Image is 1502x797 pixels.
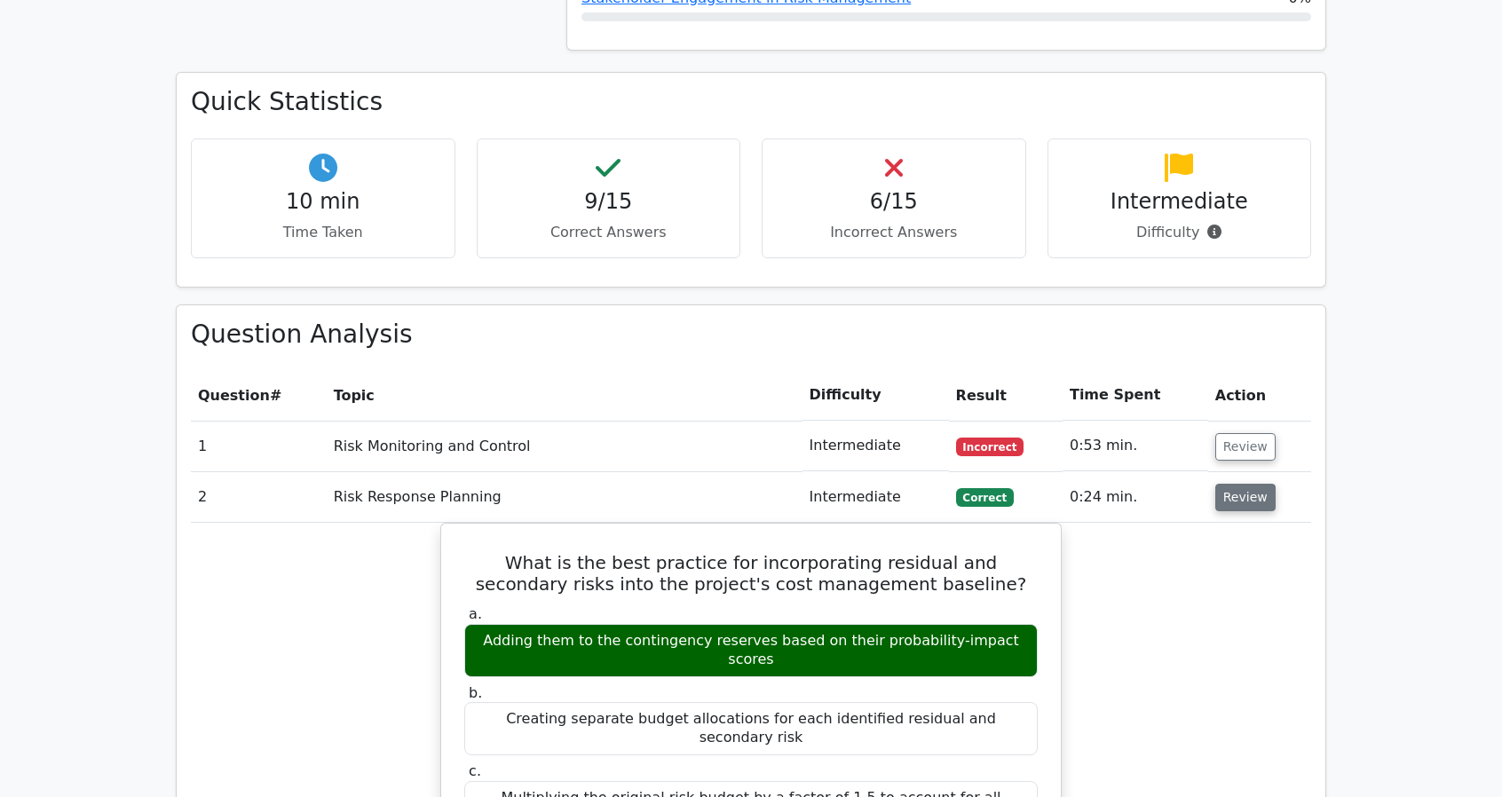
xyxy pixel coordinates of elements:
[1215,433,1276,461] button: Review
[462,552,1040,595] h5: What is the best practice for incorporating residual and secondary risks into the project's cost ...
[327,370,802,421] th: Topic
[1215,484,1276,511] button: Review
[1063,189,1297,215] h4: Intermediate
[191,370,327,421] th: #
[802,472,949,523] td: Intermediate
[327,421,802,471] td: Risk Monitoring and Control
[1063,222,1297,243] p: Difficulty
[802,421,949,471] td: Intermediate
[464,624,1038,677] div: Adding them to the contingency reserves based on their probability-impact scores
[777,222,1011,243] p: Incorrect Answers
[1208,370,1311,421] th: Action
[492,189,726,215] h4: 9/15
[464,702,1038,755] div: Creating separate budget allocations for each identified residual and secondary risk
[1063,421,1208,471] td: 0:53 min.
[469,684,482,701] span: b.
[469,605,482,622] span: a.
[469,762,481,779] span: c.
[191,472,327,523] td: 2
[206,222,440,243] p: Time Taken
[191,87,1311,117] h3: Quick Statistics
[777,189,1011,215] h4: 6/15
[191,320,1311,350] h3: Question Analysis
[1063,472,1208,523] td: 0:24 min.
[802,370,949,421] th: Difficulty
[198,387,270,404] span: Question
[492,222,726,243] p: Correct Answers
[1063,370,1208,421] th: Time Spent
[956,488,1014,506] span: Correct
[327,472,802,523] td: Risk Response Planning
[949,370,1063,421] th: Result
[191,421,327,471] td: 1
[206,189,440,215] h4: 10 min
[956,438,1024,455] span: Incorrect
